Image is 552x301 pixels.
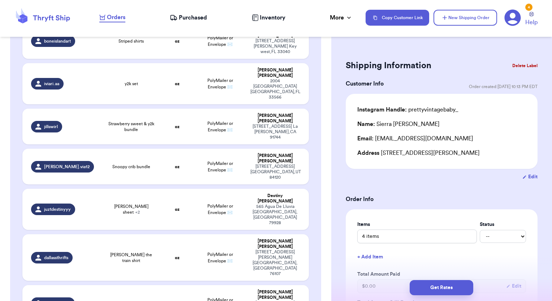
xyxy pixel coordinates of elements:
span: PolyMailer or Envelope ✉️ [207,252,233,263]
div: Sierra [PERSON_NAME] [357,120,440,128]
button: Delete Label [509,58,540,74]
span: Address [357,150,379,156]
label: Status [480,221,526,228]
button: Edit [522,173,538,180]
h3: Order Info [346,195,538,204]
span: y2k set [125,81,138,87]
div: [STREET_ADDRESS][PERSON_NAME] [357,149,526,157]
a: Inventory [252,13,285,22]
span: PolyMailer or Envelope ✉️ [207,36,233,47]
div: [EMAIL_ADDRESS][DOMAIN_NAME] [357,134,526,143]
a: 4 [504,9,521,26]
strong: oz [175,165,180,169]
span: jillswirl [44,124,58,130]
span: Purchased [179,13,207,22]
label: Items [357,221,477,228]
div: [STREET_ADDRESS] [GEOGRAPHIC_DATA] , UT 84120 [250,164,301,180]
span: Email: [357,136,374,141]
strong: oz [175,207,180,211]
span: [PERSON_NAME] the train shirt [107,252,156,263]
button: Copy Customer Link [366,10,429,26]
span: dallassthrifts [44,255,68,261]
div: [STREET_ADDRESS][PERSON_NAME] Key west , FL 33040 [250,38,301,54]
a: Purchased [170,13,207,22]
div: 565 Agua De Lluvia [GEOGRAPHIC_DATA] , [GEOGRAPHIC_DATA] 79928 [250,204,301,226]
span: Name: [357,121,375,127]
span: Striped shirts [118,38,144,44]
button: + Add Item [354,249,529,265]
a: Help [525,12,538,27]
span: PolyMailer or Envelope ✉️ [207,78,233,89]
strong: oz [175,82,180,86]
strong: oz [175,39,180,43]
span: Inventory [260,13,285,22]
span: Snoopy crib bundle [112,164,150,170]
button: Get Rates [410,280,473,295]
span: [PERSON_NAME].via12 [44,164,90,170]
button: New Shipping Order [434,10,497,26]
div: prettyvintagebaby_ [357,105,458,114]
div: More [330,13,353,22]
strong: oz [175,256,180,260]
span: + 2 [135,210,140,214]
div: Destiny [PERSON_NAME] [250,193,301,204]
span: PolyMailer or Envelope ✉️ [207,121,233,132]
h2: Shipping Information [346,60,431,71]
span: Instagram Handle: [357,107,407,113]
h3: Customer Info [346,79,384,88]
span: Orders [107,13,125,22]
div: 2004 [GEOGRAPHIC_DATA] [GEOGRAPHIC_DATA] , FL 33566 [250,78,301,100]
span: boneislandart [44,38,71,44]
span: iviari.aa [44,81,59,87]
a: Orders [99,13,125,22]
div: [PERSON_NAME] [PERSON_NAME] [250,113,301,124]
span: Order created: [DATE] 10:13 PM EDT [469,84,538,90]
div: [STREET_ADDRESS][PERSON_NAME] [GEOGRAPHIC_DATA] , [GEOGRAPHIC_DATA] 76107 [250,249,301,276]
div: 4 [525,4,532,11]
span: Help [525,18,538,27]
div: [PERSON_NAME] [PERSON_NAME] [250,153,301,164]
div: [PERSON_NAME] [PERSON_NAME] [250,239,301,249]
span: Strawberry sweet & y2k bundle [107,121,156,132]
strong: oz [175,125,180,129]
span: [PERSON_NAME] sheet [107,204,156,215]
label: Total Amount Paid [357,271,526,278]
span: PolyMailer or Envelope ✉️ [207,204,233,215]
div: [PERSON_NAME] [PERSON_NAME] [250,67,301,78]
div: [PERSON_NAME] [PERSON_NAME] [250,289,301,300]
span: juztdestinyyy [44,206,71,212]
div: [STREET_ADDRESS] La [PERSON_NAME] , CA 91744 [250,124,301,140]
span: PolyMailer or Envelope ✉️ [207,161,233,172]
